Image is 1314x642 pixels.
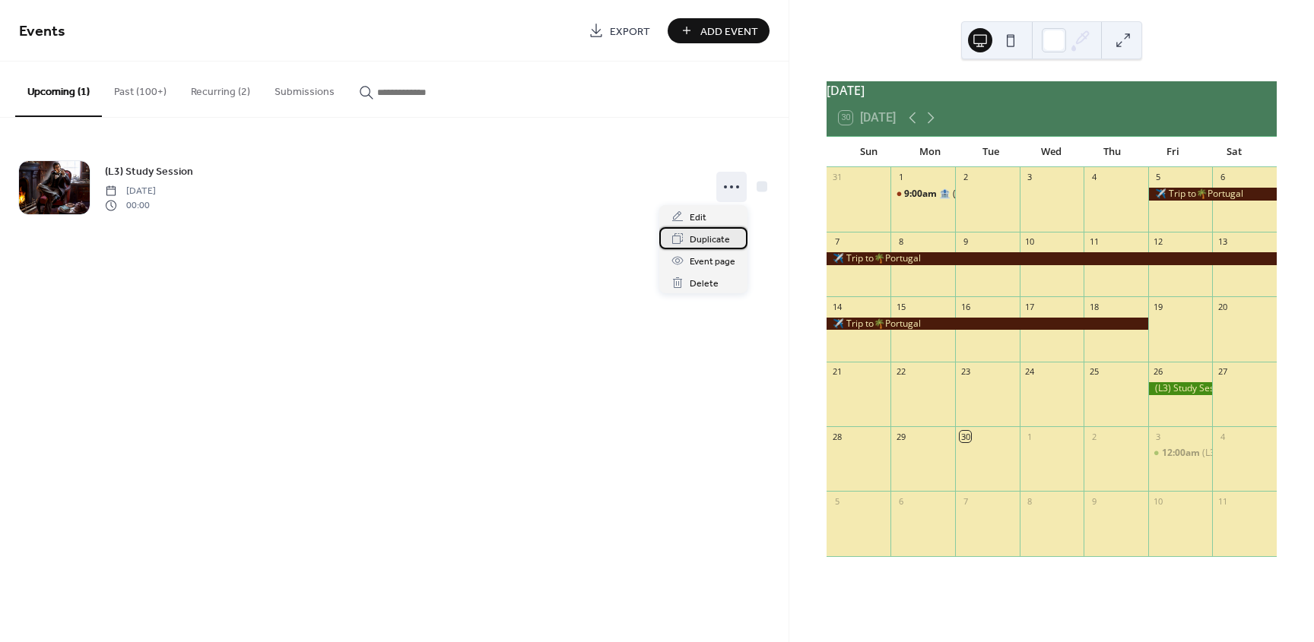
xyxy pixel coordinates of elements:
[1204,137,1265,167] div: Sat
[1088,495,1100,507] div: 9
[1153,366,1164,378] div: 26
[827,81,1277,100] div: [DATE]
[610,24,650,40] span: Export
[895,236,906,248] div: 8
[1088,236,1100,248] div: 11
[1024,301,1036,312] div: 17
[690,254,735,270] span: Event page
[1202,447,1279,460] div: (L3) Study Session
[895,431,906,442] div: 29
[1153,236,1164,248] div: 12
[960,236,971,248] div: 9
[1148,188,1277,201] div: ✈️ Trip to🌴Portugal
[1217,366,1228,378] div: 27
[831,495,843,507] div: 5
[1217,431,1228,442] div: 4
[105,198,156,212] span: 00:00
[105,185,156,198] span: [DATE]
[1162,447,1202,460] span: 12:00am
[831,431,843,442] div: 28
[1088,431,1100,442] div: 2
[1148,447,1213,460] div: (L3) Study Session
[1021,137,1082,167] div: Wed
[831,366,843,378] div: 21
[1082,137,1143,167] div: Thu
[895,366,906,378] div: 22
[1153,301,1164,312] div: 19
[960,366,971,378] div: 23
[831,172,843,183] div: 31
[1153,495,1164,507] div: 10
[904,188,939,201] span: 9:00am
[895,301,906,312] div: 15
[1153,172,1164,183] div: 5
[960,137,1021,167] div: Tue
[960,495,971,507] div: 7
[895,172,906,183] div: 1
[960,431,971,442] div: 30
[1217,172,1228,183] div: 6
[939,188,1108,201] div: 🏦 (L2) Institutional Trends & Structures
[700,24,758,40] span: Add Event
[831,301,843,312] div: 14
[1024,172,1036,183] div: 3
[1143,137,1204,167] div: Fri
[1217,301,1228,312] div: 20
[827,318,1148,330] div: ✈️ Trip to🌴Portugal
[827,252,1277,265] div: ✈️ Trip to🌴Portugal
[105,164,193,180] span: (L3) Study Session
[179,62,262,115] button: Recurring (2)
[1088,172,1100,183] div: 4
[1024,431,1036,442] div: 1
[105,163,193,180] a: (L3) Study Session
[960,301,971,312] div: 16
[1088,301,1100,312] div: 18
[839,137,900,167] div: Sun
[1024,495,1036,507] div: 8
[960,172,971,183] div: 2
[262,62,347,115] button: Submissions
[1024,236,1036,248] div: 10
[690,276,719,292] span: Delete
[1088,366,1100,378] div: 25
[890,188,955,201] div: 🏦 (L2) Institutional Trends & Structures
[1217,495,1228,507] div: 11
[1148,382,1213,395] div: (L3) Study Session
[19,17,65,46] span: Events
[831,236,843,248] div: 7
[15,62,102,117] button: Upcoming (1)
[102,62,179,115] button: Past (100+)
[1024,366,1036,378] div: 24
[1217,236,1228,248] div: 13
[668,18,770,43] button: Add Event
[577,18,662,43] a: Export
[690,232,730,248] span: Duplicate
[1153,431,1164,442] div: 3
[690,210,706,226] span: Edit
[895,495,906,507] div: 6
[900,137,960,167] div: Mon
